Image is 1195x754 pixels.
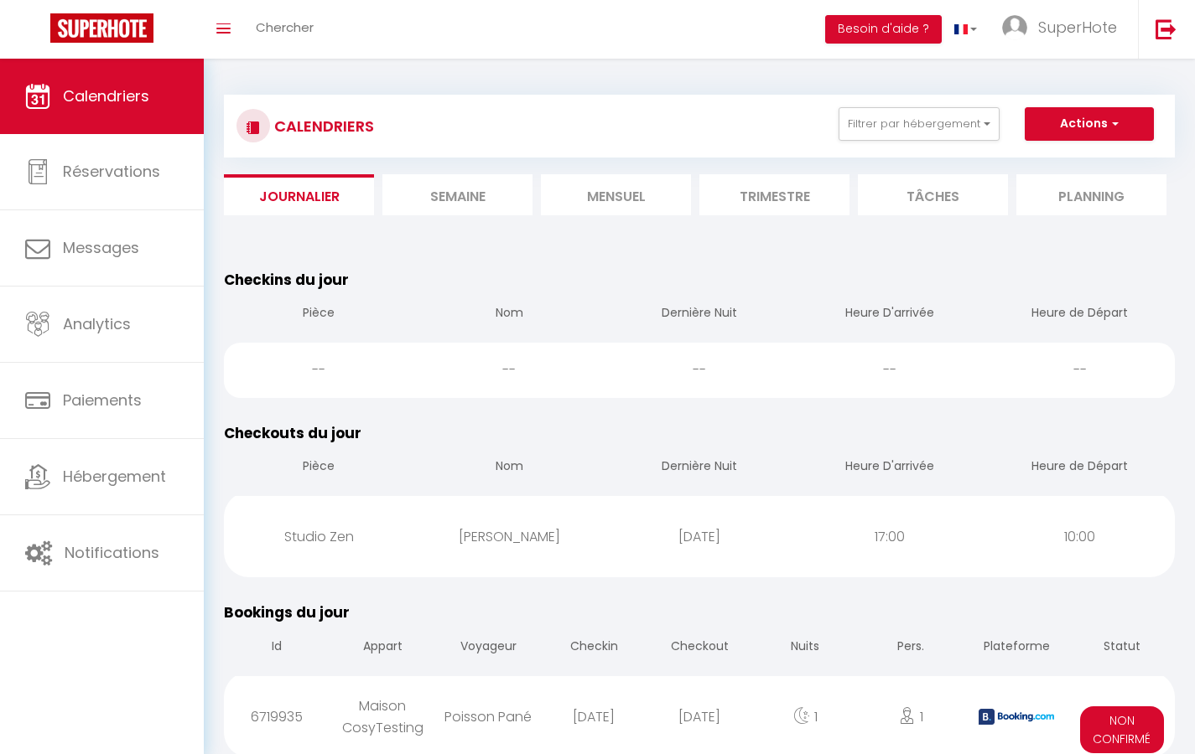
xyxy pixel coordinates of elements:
[330,679,435,754] div: Maison CosyTesting
[985,291,1175,338] th: Heure de Départ
[330,624,435,672] th: Appart
[224,174,374,215] li: Journalier
[964,624,1069,672] th: Plateforme
[605,444,795,492] th: Dernière Nuit
[50,13,153,43] img: Super Booking
[794,291,985,338] th: Heure D'arrivée
[1016,174,1166,215] li: Planning
[224,343,414,397] div: --
[541,689,647,744] div: [DATE]
[63,313,131,334] span: Analytics
[224,602,350,622] span: Bookings du jour
[1038,17,1117,38] span: SuperHote
[224,423,361,443] span: Checkouts du jour
[858,624,964,672] th: Pers.
[63,85,149,106] span: Calendriers
[985,509,1175,564] div: 10:00
[979,709,1054,725] img: booking2.png
[224,689,330,744] div: 6719935
[605,343,795,397] div: --
[270,107,374,145] h3: CALENDRIERS
[224,509,414,564] div: Studio Zen
[858,689,964,744] div: 1
[605,509,795,564] div: [DATE]
[13,7,64,57] button: Ouvrir le widget de chat LiveChat
[985,343,1175,397] div: --
[794,343,985,397] div: --
[435,689,541,744] div: Poisson Pané
[839,107,1000,141] button: Filtrer par hébergement
[752,689,858,744] div: 1
[414,291,605,338] th: Nom
[224,624,330,672] th: Id
[65,542,159,563] span: Notifications
[63,161,160,182] span: Réservations
[1025,107,1154,141] button: Actions
[985,444,1175,492] th: Heure de Départ
[858,174,1008,215] li: Tâches
[435,624,541,672] th: Voyageur
[1080,706,1165,753] span: Non Confirmé
[752,624,858,672] th: Nuits
[224,444,414,492] th: Pièce
[794,444,985,492] th: Heure D'arrivée
[1069,624,1175,672] th: Statut
[414,509,605,564] div: [PERSON_NAME]
[647,689,752,744] div: [DATE]
[825,15,942,44] button: Besoin d'aide ?
[605,291,795,338] th: Dernière Nuit
[1002,15,1027,40] img: ...
[647,624,752,672] th: Checkout
[541,174,691,215] li: Mensuel
[1156,18,1177,39] img: logout
[794,509,985,564] div: 17:00
[541,624,647,672] th: Checkin
[63,237,139,258] span: Messages
[63,390,142,411] span: Paiements
[414,444,605,492] th: Nom
[699,174,849,215] li: Trimestre
[63,466,166,487] span: Hébergement
[382,174,533,215] li: Semaine
[224,291,414,338] th: Pièce
[414,343,605,397] div: --
[224,270,349,290] span: Checkins du jour
[256,18,314,36] span: Chercher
